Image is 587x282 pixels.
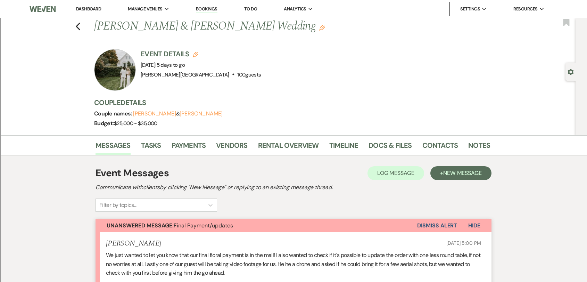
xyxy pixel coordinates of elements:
a: To Do [244,6,257,12]
span: Resources [513,6,537,13]
span: Settings [460,6,480,13]
a: Dashboard [76,6,101,12]
a: Bookings [196,6,217,13]
img: Weven Logo [30,2,56,16]
span: Analytics [284,6,306,13]
span: Manage Venues [128,6,162,13]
